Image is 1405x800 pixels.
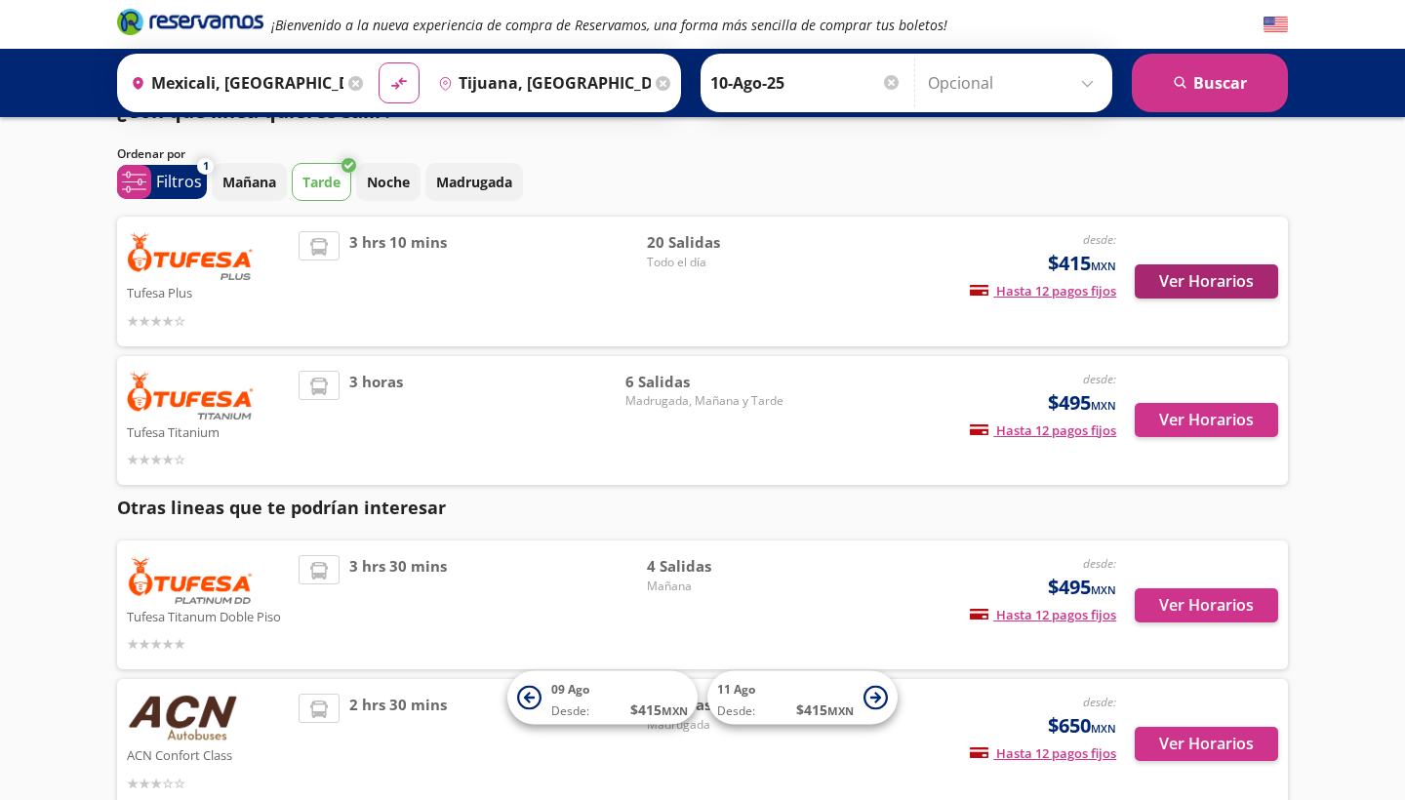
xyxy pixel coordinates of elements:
span: Hasta 12 pagos fijos [970,744,1116,762]
small: MXN [1091,582,1116,597]
button: Buscar [1132,54,1288,112]
small: MXN [1091,721,1116,736]
p: Tufesa Titanium [127,420,289,443]
input: Opcional [928,59,1103,107]
button: 1Filtros [117,165,207,199]
em: desde: [1083,231,1116,248]
p: Tarde [302,172,341,192]
input: Elegir Fecha [710,59,902,107]
a: Brand Logo [117,7,263,42]
span: Mañana [647,578,783,595]
em: desde: [1083,555,1116,572]
span: Desde: [551,702,589,720]
button: 11 AgoDesde:$415MXN [707,671,898,725]
p: Otras lineas que te podrían interesar [117,495,1288,521]
button: 09 AgoDesde:$415MXN [507,671,698,725]
span: 11 Ago [717,681,755,698]
span: 3 hrs 30 mins [349,555,447,655]
button: English [1264,13,1288,37]
span: $650 [1048,711,1116,740]
p: Ordenar por [117,145,185,163]
p: Filtros [156,170,202,193]
button: Ver Horarios [1135,264,1278,299]
span: 4 Salidas [647,555,783,578]
i: Brand Logo [117,7,263,36]
p: Madrugada [436,172,512,192]
span: Todo el día [647,254,783,271]
button: Ver Horarios [1135,588,1278,622]
span: Hasta 12 pagos fijos [970,421,1116,439]
small: MXN [662,703,688,718]
span: Hasta 12 pagos fijos [970,282,1116,300]
span: 3 hrs 10 mins [349,231,447,332]
p: Mañana [222,172,276,192]
em: ¡Bienvenido a la nueva experiencia de compra de Reservamos, una forma más sencilla de comprar tus... [271,16,947,34]
span: Madrugada, Mañana y Tarde [625,392,783,410]
p: Tufesa Titanum Doble Piso [127,604,289,627]
span: $495 [1048,388,1116,418]
img: Tufesa Titanium [127,371,254,420]
span: 2 hrs 30 mins [349,694,447,794]
img: ACN Confort Class [127,694,238,742]
span: 20 Salidas [647,231,783,254]
span: $495 [1048,573,1116,602]
input: Buscar Origen [123,59,343,107]
button: Ver Horarios [1135,403,1278,437]
button: Madrugada [425,163,523,201]
span: $ 415 [630,700,688,720]
span: $ 415 [796,700,854,720]
img: Tufesa Titanum Doble Piso [127,555,254,604]
span: 3 horas [349,371,403,471]
small: MXN [1091,398,1116,413]
span: Hasta 12 pagos fijos [970,606,1116,623]
span: $415 [1048,249,1116,278]
span: Madrugada [647,716,783,734]
span: 6 Salidas [625,371,783,393]
small: MXN [1091,259,1116,273]
span: 1 [203,158,209,175]
img: Tufesa Plus [127,231,254,280]
span: Desde: [717,702,755,720]
small: MXN [827,703,854,718]
p: ACN Confort Class [127,742,289,766]
p: Tufesa Plus [127,280,289,303]
em: desde: [1083,694,1116,710]
input: Buscar Destino [430,59,651,107]
span: 09 Ago [551,681,589,698]
p: Noche [367,172,410,192]
button: Noche [356,163,421,201]
button: Tarde [292,163,351,201]
button: Ver Horarios [1135,727,1278,761]
em: desde: [1083,371,1116,387]
button: Mañana [212,163,287,201]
